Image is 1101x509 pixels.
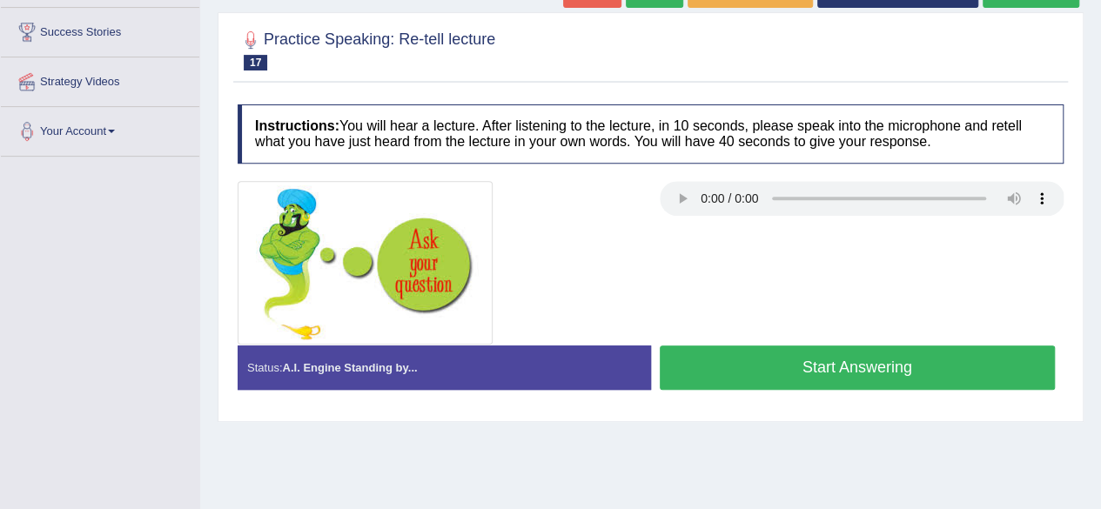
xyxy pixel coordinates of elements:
strong: A.I. Engine Standing by... [282,361,417,374]
button: Start Answering [660,345,1056,390]
b: Instructions: [255,118,339,133]
a: Success Stories [1,8,199,51]
h4: You will hear a lecture. After listening to the lecture, in 10 seconds, please speak into the mic... [238,104,1064,163]
div: Status: [238,345,651,390]
a: Your Account [1,107,199,151]
a: Strategy Videos [1,57,199,101]
h2: Practice Speaking: Re-tell lecture [238,27,495,70]
span: 17 [244,55,267,70]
